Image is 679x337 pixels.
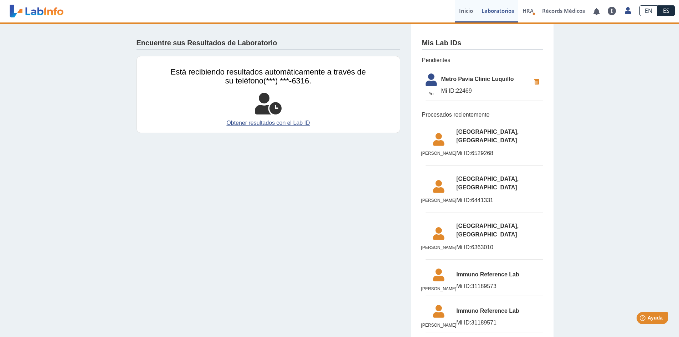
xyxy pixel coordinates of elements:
[658,5,675,16] a: ES
[422,111,543,119] span: Procesados recientemente
[441,88,456,94] span: Mi ID:
[421,286,457,292] span: [PERSON_NAME]
[456,320,471,326] span: Mi ID:
[456,318,542,327] span: 31189571
[456,197,471,203] span: Mi ID:
[639,5,658,16] a: EN
[456,175,542,192] span: [GEOGRAPHIC_DATA], [GEOGRAPHIC_DATA]
[421,197,457,204] span: [PERSON_NAME]
[421,91,441,97] span: Yo
[421,322,457,328] span: [PERSON_NAME]
[441,75,531,83] span: Metro Pavia Clinic Luquillo
[137,39,277,47] h4: Encuentre sus Resultados de Laboratorio
[456,282,542,291] span: 31189573
[171,119,366,127] a: Obtener resultados con el Lab ID
[523,7,534,14] span: HRA
[456,149,542,158] span: 6529268
[456,283,471,289] span: Mi ID:
[171,67,366,85] span: Está recibiendo resultados automáticamente a través de su teléfono
[456,307,542,315] span: Immuno Reference Lab
[616,309,671,329] iframe: Help widget launcher
[456,243,542,252] span: 6363010
[422,39,462,47] h4: Mis Lab IDs
[456,196,542,205] span: 6441331
[441,87,531,95] span: 22469
[421,150,457,157] span: [PERSON_NAME]
[421,244,457,251] span: [PERSON_NAME]
[456,128,542,145] span: [GEOGRAPHIC_DATA], [GEOGRAPHIC_DATA]
[456,270,542,279] span: Immuno Reference Lab
[422,56,543,65] span: Pendientes
[456,244,471,250] span: Mi ID:
[456,222,542,239] span: [GEOGRAPHIC_DATA], [GEOGRAPHIC_DATA]
[456,150,471,156] span: Mi ID:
